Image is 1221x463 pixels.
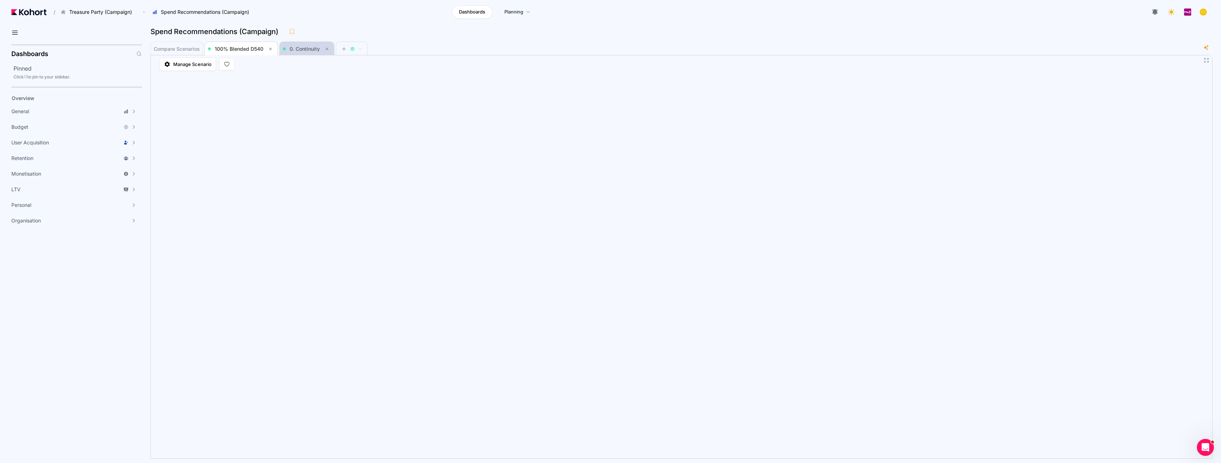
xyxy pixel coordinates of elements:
[148,6,257,18] button: Spend Recommendations (Campaign)
[11,217,41,224] span: Organisation
[11,139,49,146] span: User Acquisition
[1197,439,1214,456] iframe: Intercom live chat
[11,170,41,177] span: Monetisation
[12,95,34,101] span: Overview
[173,61,212,68] span: Manage Scenario
[452,5,493,19] a: Dashboards
[48,9,55,16] span: /
[459,9,485,16] span: Dashboards
[11,51,48,57] h2: Dashboards
[497,5,538,19] a: Planning
[11,123,28,131] span: Budget
[142,9,146,15] span: ›
[57,6,139,18] button: Treasure Party (Campaign)
[11,186,21,193] span: LTV
[69,9,132,16] span: Treasure Party (Campaign)
[11,202,31,209] span: Personal
[215,46,263,52] span: 100% Blended D540
[150,28,283,35] h3: Spend Recommendations (Campaign)
[13,74,142,80] div: Click to pin to your sidebar.
[11,155,33,162] span: Retention
[13,64,142,73] h2: Pinned
[11,9,46,15] img: Kohort logo
[1184,9,1191,16] img: logo_PlayQ_20230721100321046856.png
[154,46,200,51] span: Compare Scenarios
[159,57,216,71] a: Manage Scenario
[1204,57,1209,63] button: Fullscreen
[504,9,523,16] span: Planning
[290,46,320,52] span: 0. Continuity
[11,108,29,115] span: General
[161,9,249,16] span: Spend Recommendations (Campaign)
[9,93,130,104] a: Overview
